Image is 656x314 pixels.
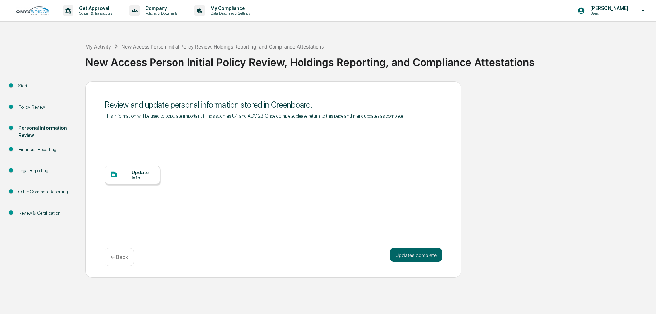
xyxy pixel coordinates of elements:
p: Users [585,11,632,16]
div: New Access Person Initial Policy Review, Holdings Reporting, and Compliance Attestations [85,51,653,68]
p: Data, Deadlines & Settings [205,11,254,16]
p: Company [140,5,181,11]
div: Personal Information Review [18,125,74,139]
div: This information will be used to populate important filings such as U4 and ADV 2B. Once complete,... [105,113,442,119]
div: Legal Reporting [18,167,74,174]
div: Review and update personal information stored in Greenboard. [105,100,442,110]
div: Update Info [132,169,154,180]
button: Updates complete [390,248,442,262]
div: Financial Reporting [18,146,74,153]
div: Other Common Reporting [18,188,74,195]
iframe: Open customer support [634,291,653,310]
p: My Compliance [205,5,254,11]
div: My Activity [85,44,111,50]
p: Content & Transactions [73,11,116,16]
p: [PERSON_NAME] [585,5,632,11]
p: ← Back [110,254,128,260]
div: New Access Person Initial Policy Review, Holdings Reporting, and Compliance Attestations [121,44,324,50]
div: Start [18,82,74,90]
div: Review & Certification [18,209,74,217]
p: Policies & Documents [140,11,181,16]
p: Get Approval [73,5,116,11]
div: Policy Review [18,104,74,111]
img: logo [16,6,49,15]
